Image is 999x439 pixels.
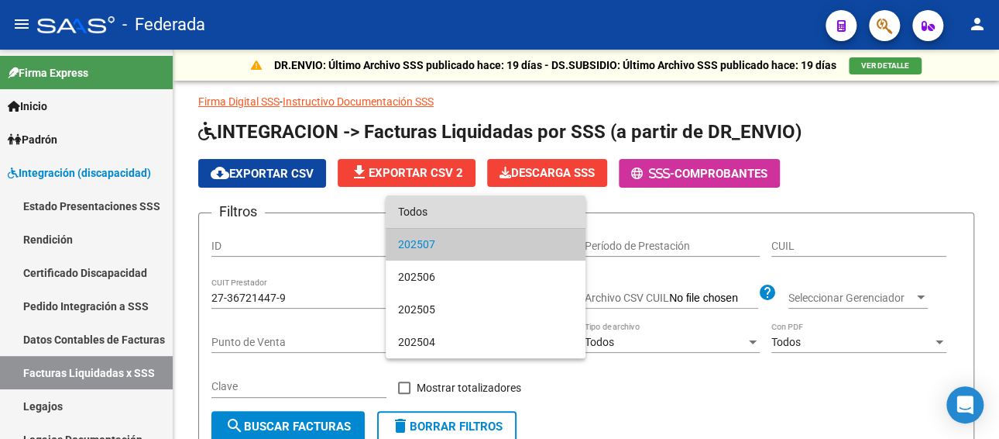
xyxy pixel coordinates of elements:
[398,293,573,326] span: 202505
[946,386,984,423] div: Open Intercom Messenger
[398,195,573,228] span: Todos
[398,228,573,261] span: 202507
[398,326,573,358] span: 202504
[398,261,573,293] span: 202506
